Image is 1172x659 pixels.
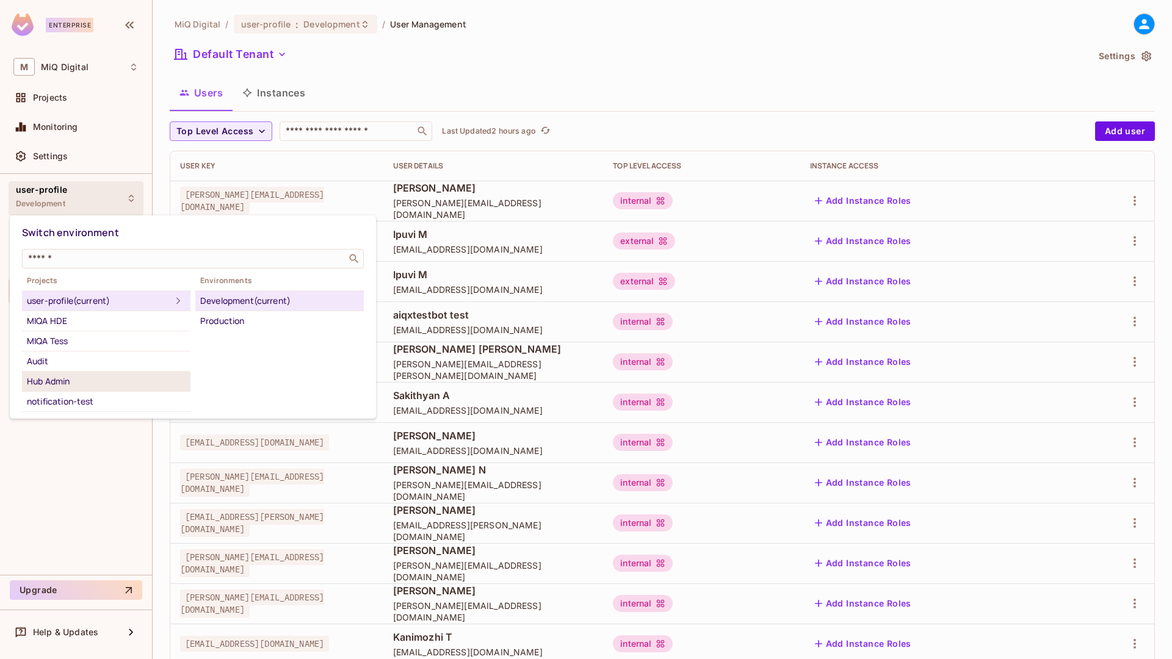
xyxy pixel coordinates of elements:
div: MIQA HDE [27,314,186,328]
div: Development (current) [200,293,359,308]
span: Environments [195,276,364,286]
div: MIQA Tess [27,334,186,348]
div: Audit [27,354,186,369]
div: user-profile (current) [27,293,171,308]
span: Switch environment [22,226,119,239]
div: notification-test [27,394,186,409]
div: Production [200,314,359,328]
div: Hub Admin [27,374,186,389]
span: Projects [22,276,190,286]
